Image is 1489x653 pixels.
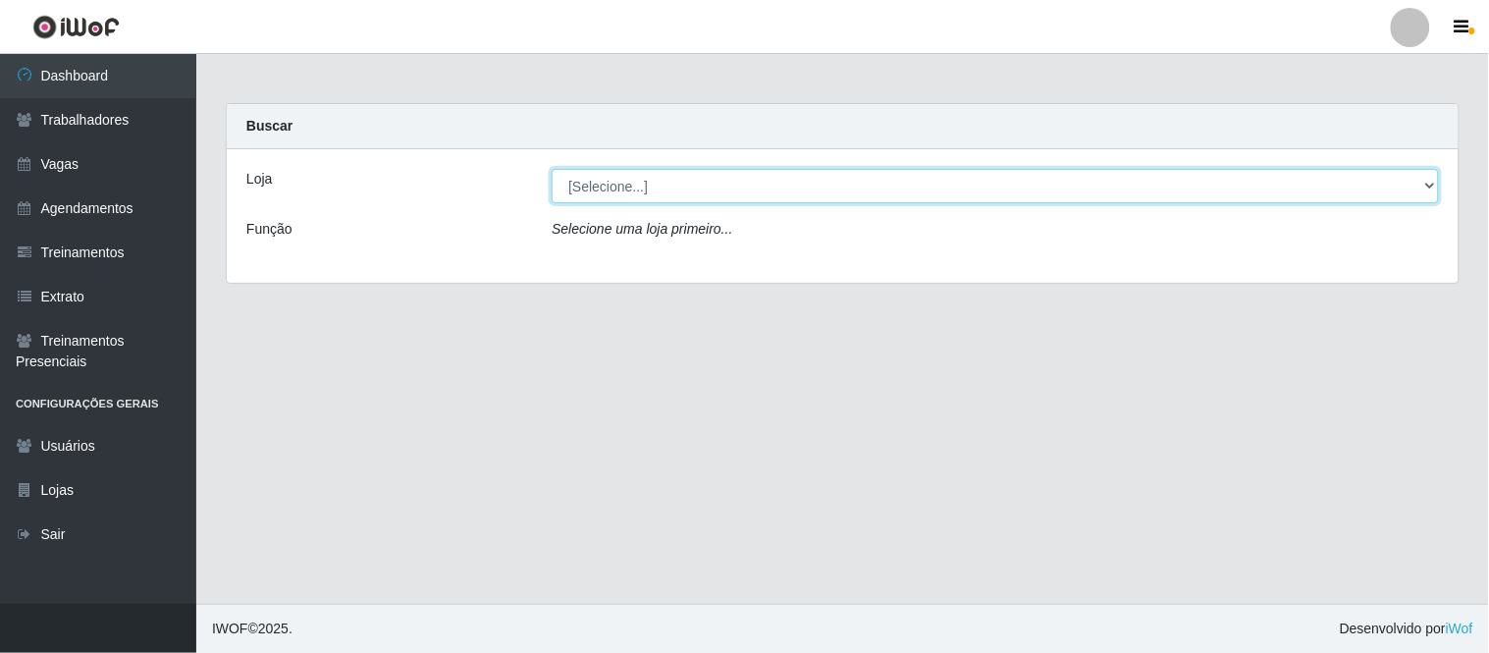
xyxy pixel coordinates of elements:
[246,169,272,190] label: Loja
[1446,621,1473,636] a: iWof
[212,619,292,639] span: © 2025 .
[1340,619,1473,639] span: Desenvolvido por
[246,219,292,240] label: Função
[212,621,248,636] span: IWOF
[32,15,120,39] img: CoreUI Logo
[246,118,292,134] strong: Buscar
[552,221,732,237] i: Selecione uma loja primeiro...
